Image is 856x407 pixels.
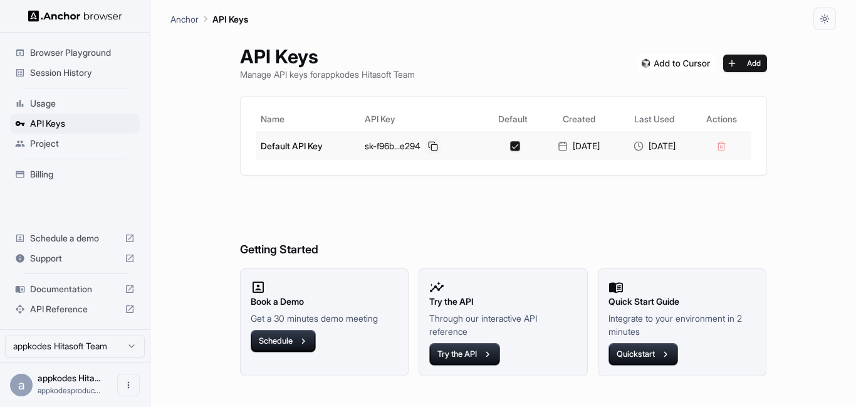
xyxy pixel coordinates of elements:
[30,66,135,79] span: Session History
[360,107,484,132] th: API Key
[608,295,756,309] h2: Quick Start Guide
[251,330,316,352] button: Schedule
[10,164,140,184] div: Billing
[30,252,120,265] span: Support
[637,55,716,72] img: Add anchorbrowser MCP server to Cursor
[30,168,135,181] span: Billing
[484,107,541,132] th: Default
[38,373,100,383] span: appkodes Hitasoft
[240,68,415,81] p: Manage API keys for appkodes Hitasoft Team
[240,191,767,259] h6: Getting Started
[38,386,100,395] span: appkodesproduct@gmail.com
[212,13,248,26] p: API Keys
[30,303,120,315] span: API Reference
[170,12,248,26] nav: breadcrumb
[30,117,135,130] span: API Keys
[30,137,135,150] span: Project
[30,232,120,245] span: Schedule a demo
[541,107,617,132] th: Created
[692,107,751,132] th: Actions
[429,312,577,338] p: Through our interactive API reference
[117,374,140,396] button: Open menu
[251,312,399,325] p: Get a 30 minutes demo meeting
[10,114,140,134] div: API Keys
[429,295,577,309] h2: Try the API
[10,43,140,63] div: Browser Playground
[256,107,360,132] th: Name
[28,10,122,22] img: Anchor Logo
[608,312,756,338] p: Integrate to your environment in 2 minutes
[429,343,500,366] button: Try the API
[617,107,692,132] th: Last Used
[10,279,140,299] div: Documentation
[240,45,415,68] h1: API Keys
[10,63,140,83] div: Session History
[30,283,120,295] span: Documentation
[425,139,441,154] button: Copy API key
[10,134,140,154] div: Project
[30,46,135,59] span: Browser Playground
[723,55,767,72] button: Add
[30,97,135,110] span: Usage
[10,93,140,114] div: Usage
[365,139,479,154] div: sk-f96b...e294
[10,228,140,248] div: Schedule a demo
[251,295,399,309] h2: Book a Demo
[10,299,140,319] div: API Reference
[546,140,612,152] div: [DATE]
[608,343,678,366] button: Quickstart
[170,13,199,26] p: Anchor
[10,374,33,396] div: a
[256,132,360,160] td: Default API Key
[10,248,140,268] div: Support
[622,140,687,152] div: [DATE]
